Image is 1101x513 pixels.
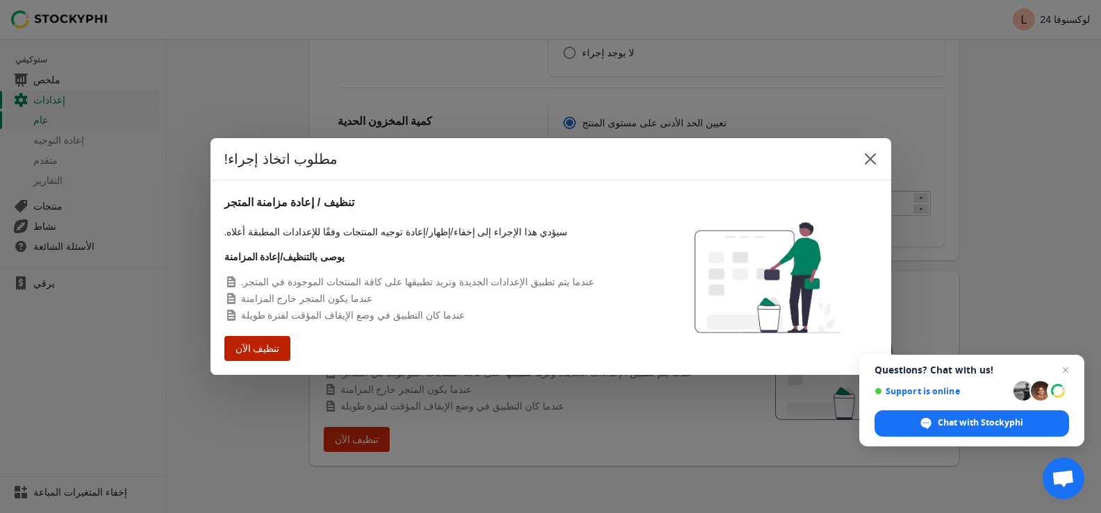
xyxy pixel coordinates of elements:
[227,337,288,360] button: تنظيف الآن
[237,344,277,354] font: تنظيف الآن
[224,226,568,237] font: سيؤدي هذا الإجراء إلى إخفاء/إظهار/إعادة توجيه المنتجات وفقًا للإعدادات المطبقة أعلاه.
[875,386,1009,396] span: Support is online
[241,310,465,321] font: عندما كان التطبيق في وضع الإيقاف المؤقت لفترة طويلة
[224,151,338,167] font: مطلوب اتخاذ إجراء!
[875,410,1069,437] span: Chat with Stockyphi
[241,276,595,287] font: عندما يتم تطبيق الإعدادات الجديدة وتريد تطبيقها على كافة المنتجات الموجودة في المتجر.
[241,293,373,304] font: عندما يكون المتجر خارج المزامنة
[224,196,354,208] font: تنظيف / إعادة مزامنة المتجر
[1043,457,1084,499] a: Open chat
[875,364,1069,376] span: Questions? Chat with us!
[224,251,345,262] font: يوصى بالتنظيف/إعادة المزامنة
[858,146,883,171] button: يغلق
[938,417,1023,429] span: Chat with Stockyphi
